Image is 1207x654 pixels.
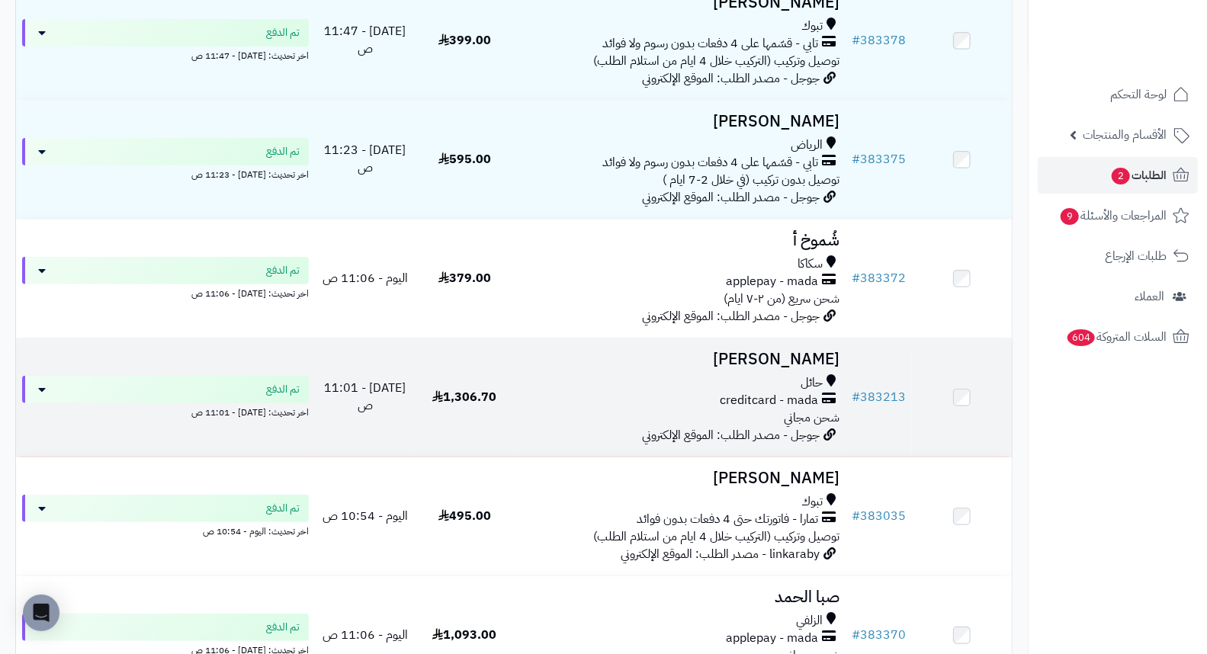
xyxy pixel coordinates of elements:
[852,626,906,644] a: #383370
[724,290,839,308] span: شحن سريع (من ٢-٧ ايام)
[23,595,59,631] div: Open Intercom Messenger
[642,307,820,325] span: جوجل - مصدر الطلب: الموقع الإلكتروني
[801,374,823,392] span: حائل
[1038,76,1198,113] a: لوحة التحكم
[593,52,839,70] span: توصيل وتركيب (التركيب خلال 4 ايام من استلام الطلب)
[1083,124,1167,146] span: الأقسام والمنتجات
[642,69,820,88] span: جوجل - مصدر الطلب: الموقع الإلكتروني
[22,165,309,181] div: اخر تحديث: [DATE] - 11:23 ص
[726,630,818,647] span: applepay - mada
[663,171,839,189] span: توصيل بدون تركيب (في خلال 2-7 ايام )
[602,154,818,172] span: تابي - قسّمها على 4 دفعات بدون رسوم ولا فوائد
[266,263,300,278] span: تم الدفع
[438,31,491,50] span: 399.00
[801,493,823,511] span: تبوك
[1059,205,1167,226] span: المراجعات والأسئلة
[852,388,906,406] a: #383213
[324,22,406,58] span: [DATE] - 11:47 ص
[1110,84,1167,105] span: لوحة التحكم
[521,351,840,368] h3: [PERSON_NAME]
[1112,168,1130,184] span: 2
[22,522,309,538] div: اخر تحديث: اليوم - 10:54 ص
[852,507,860,525] span: #
[852,626,860,644] span: #
[1061,208,1079,225] span: 9
[642,426,820,444] span: جوجل - مصدر الطلب: الموقع الإلكتروني
[798,255,823,273] span: سكاكا
[852,31,906,50] a: #383378
[852,269,860,287] span: #
[323,626,408,644] span: اليوم - 11:06 ص
[720,392,818,409] span: creditcard - mada
[791,136,823,154] span: الرياض
[852,150,860,168] span: #
[1038,238,1198,274] a: طلبات الإرجاع
[1038,157,1198,194] a: الطلبات2
[438,269,491,287] span: 379.00
[521,470,840,487] h3: [PERSON_NAME]
[438,507,491,525] span: 495.00
[637,511,818,528] span: تمارا - فاتورتك حتى 4 دفعات بدون فوائد
[521,588,840,606] h3: صبا الحمد
[324,379,406,415] span: [DATE] - 11:01 ص
[796,612,823,630] span: الزلفي
[521,113,840,130] h3: [PERSON_NAME]
[323,507,408,525] span: اليوم - 10:54 ص
[852,269,906,287] a: #383372
[642,188,820,207] span: جوجل - مصدر الطلب: الموقع الإلكتروني
[852,150,906,168] a: #383375
[852,31,860,50] span: #
[1103,41,1193,73] img: logo-2.png
[1135,286,1164,307] span: العملاء
[852,388,860,406] span: #
[784,409,839,427] span: شحن مجاني
[266,144,300,159] span: تم الدفع
[22,284,309,300] div: اخر تحديث: [DATE] - 11:06 ص
[266,501,300,516] span: تم الدفع
[602,35,818,53] span: تابي - قسّمها على 4 دفعات بدون رسوم ولا فوائد
[1038,278,1198,315] a: العملاء
[266,25,300,40] span: تم الدفع
[432,626,496,644] span: 1,093.00
[621,545,820,563] span: linkaraby - مصدر الطلب: الموقع الإلكتروني
[1067,329,1095,346] span: 604
[266,382,300,397] span: تم الدفع
[1038,197,1198,234] a: المراجعات والأسئلة9
[438,150,491,168] span: 595.00
[1066,326,1167,348] span: السلات المتروكة
[324,141,406,177] span: [DATE] - 11:23 ص
[593,527,839,546] span: توصيل وتركيب (التركيب خلال 4 ايام من استلام الطلب)
[852,507,906,525] a: #383035
[432,388,496,406] span: 1,306.70
[521,232,840,249] h3: شُموخ أ
[726,273,818,290] span: applepay - mada
[22,46,309,63] div: اخر تحديث: [DATE] - 11:47 ص
[1110,165,1167,186] span: الطلبات
[801,18,823,35] span: تبوك
[323,269,408,287] span: اليوم - 11:06 ص
[1038,319,1198,355] a: السلات المتروكة604
[1105,245,1167,267] span: طلبات الإرجاع
[266,620,300,635] span: تم الدفع
[22,403,309,419] div: اخر تحديث: [DATE] - 11:01 ص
